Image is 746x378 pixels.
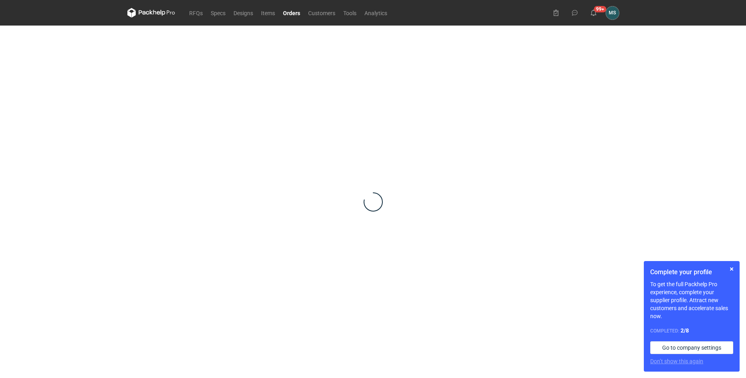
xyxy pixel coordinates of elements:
[650,280,733,320] p: To get the full Packhelp Pro experience, complete your supplier profile. Attract new customers an...
[587,6,600,19] button: 99+
[339,8,360,18] a: Tools
[360,8,391,18] a: Analytics
[727,264,736,274] button: Skip for now
[606,6,619,20] div: Michał Sokołowski
[650,341,733,354] a: Go to company settings
[650,357,703,365] button: Don’t show this again
[230,8,257,18] a: Designs
[127,8,175,18] svg: Packhelp Pro
[304,8,339,18] a: Customers
[650,327,733,335] div: Completed:
[257,8,279,18] a: Items
[606,6,619,20] button: MS
[279,8,304,18] a: Orders
[650,267,733,277] h1: Complete your profile
[681,327,689,334] strong: 2 / 8
[185,8,207,18] a: RFQs
[207,8,230,18] a: Specs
